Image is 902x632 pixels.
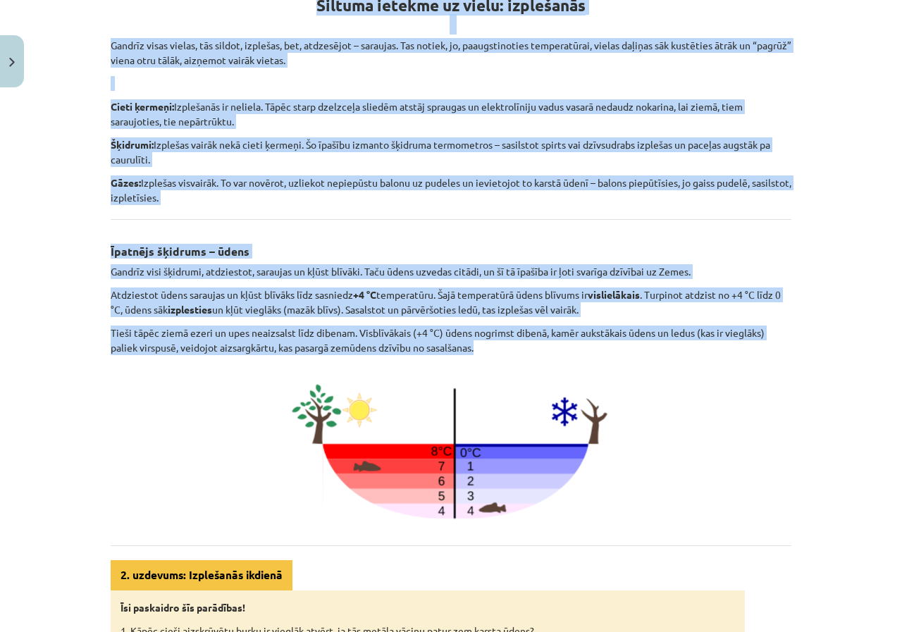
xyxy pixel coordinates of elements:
[588,288,640,301] b: vislielākais
[111,38,791,68] p: Gandrīz visas vielas, tās sildot, izplešas, bet, atdzesējot – saraujas. Tas notiek, jo, paaugstin...
[111,138,154,151] b: Šķidrumi:
[111,100,174,113] b: Cieti ķermeņi:
[121,601,245,614] strong: Īsi paskaidro šīs parādības!
[111,176,141,189] b: Gāzes:
[111,326,791,355] p: Tieši tāpēc ziemā ezeri un upes neaizsalst līdz dibenam. Visblīvākais (+4 °C) ūdens nogrimst dibe...
[111,264,791,279] p: Gandrīz visi šķidrumi, atdziestot, saraujas un kļūst blīvāki. Taču ūdens uzvedas citādi, un šī tā...
[111,244,249,259] b: Īpatnējs šķidrums – ūdens
[111,137,791,167] p: Izplešas vairāk nekā cieti ķermeņi. Šo īpašību izmanto šķidruma termometros – sasilstot spirts va...
[111,287,791,317] p: Atdziestot ūdens saraujas un kļūst blīvāks līdz sasniedz temperatūru. Šajā temperatūrā ūdens blīv...
[111,99,791,129] p: Izplešanās ir neliela. Tāpēc starp dzelzceļa sliedēm atstāj spraugas un elektrolīniju vadus vasar...
[168,303,212,316] b: izplesties
[353,288,376,301] b: +4 °C
[111,175,791,205] p: Izplešas visvairāk. To var novērot, uzliekot nepiepūstu balonu uz pudeles un ievietojot to karstā...
[121,568,283,582] strong: 2. uzdevums: Izplešanās ikdienā
[9,58,15,67] img: icon-close-lesson-0947bae3869378f0d4975bcd49f059093ad1ed9edebbc8119c70593378902aed.svg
